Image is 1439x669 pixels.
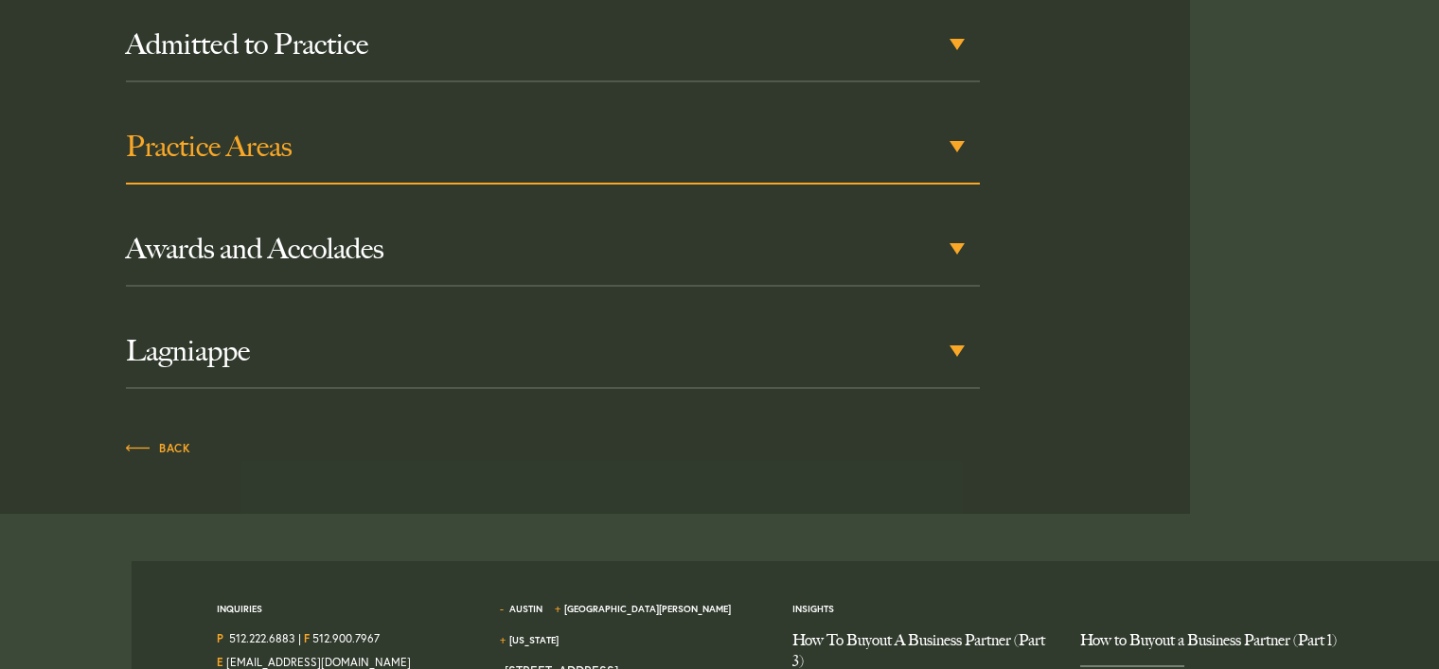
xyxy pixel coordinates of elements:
a: [US_STATE] [509,634,559,646]
strong: P [217,631,223,645]
strong: F [304,631,310,645]
h3: Lagniappe [126,334,979,368]
a: Email Us [226,655,411,669]
a: How to Buyout a Business Partner (Part 1) [1080,630,1340,665]
span: Inquiries [217,603,262,630]
h3: Practice Areas [126,130,979,164]
strong: E [217,655,223,669]
a: Call us at 5122226883 [229,631,295,645]
a: Back [126,436,190,457]
h3: Awards and Accolades [126,232,979,266]
h3: Admitted to Practice [126,27,979,62]
a: Insights [792,603,834,615]
a: Austin [509,603,542,615]
a: 512.900.7967 [312,631,380,645]
span: | [298,630,301,650]
span: Back [126,443,190,454]
a: [GEOGRAPHIC_DATA][PERSON_NAME] [564,603,731,615]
